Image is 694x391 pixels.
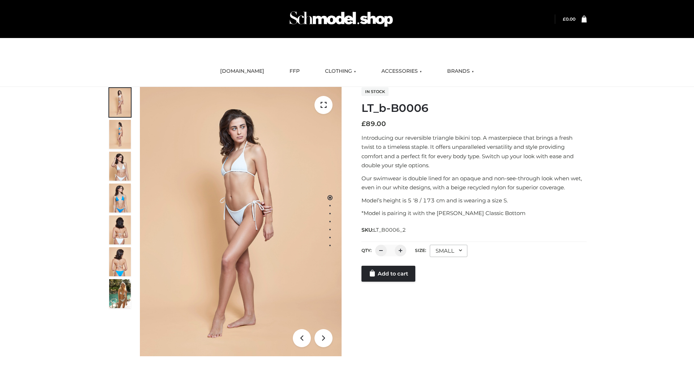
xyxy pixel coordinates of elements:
[361,120,366,128] span: £
[373,227,406,233] span: LT_B0006_2
[109,215,131,244] img: ArielClassicBikiniTop_CloudNine_AzureSky_OW114ECO_7-scaled.jpg
[109,88,131,117] img: ArielClassicBikiniTop_CloudNine_AzureSky_OW114ECO_1-scaled.jpg
[361,133,587,170] p: Introducing our reversible triangle bikini top. A masterpiece that brings a fresh twist to a time...
[287,5,395,33] img: Schmodel Admin 964
[361,226,407,234] span: SKU:
[320,63,361,79] a: CLOTHING
[415,248,426,253] label: Size:
[430,245,467,257] div: SMALL
[361,174,587,192] p: Our swimwear is double lined for an opaque and non-see-through look when wet, even in our white d...
[284,63,305,79] a: FFP
[563,16,575,22] bdi: 0.00
[361,196,587,205] p: Model’s height is 5 ‘8 / 173 cm and is wearing a size S.
[109,247,131,276] img: ArielClassicBikiniTop_CloudNine_AzureSky_OW114ECO_8-scaled.jpg
[109,279,131,308] img: Arieltop_CloudNine_AzureSky2.jpg
[563,16,575,22] a: £0.00
[109,184,131,213] img: ArielClassicBikiniTop_CloudNine_AzureSky_OW114ECO_4-scaled.jpg
[361,120,386,128] bdi: 89.00
[140,87,342,356] img: LT_b-B0006
[215,63,270,79] a: [DOMAIN_NAME]
[109,152,131,181] img: ArielClassicBikiniTop_CloudNine_AzureSky_OW114ECO_3-scaled.jpg
[361,87,389,96] span: In stock
[361,248,372,253] label: QTY:
[109,120,131,149] img: ArielClassicBikiniTop_CloudNine_AzureSky_OW114ECO_2-scaled.jpg
[563,16,566,22] span: £
[361,102,587,115] h1: LT_b-B0006
[442,63,479,79] a: BRANDS
[361,266,415,282] a: Add to cart
[376,63,427,79] a: ACCESSORIES
[361,209,587,218] p: *Model is pairing it with the [PERSON_NAME] Classic Bottom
